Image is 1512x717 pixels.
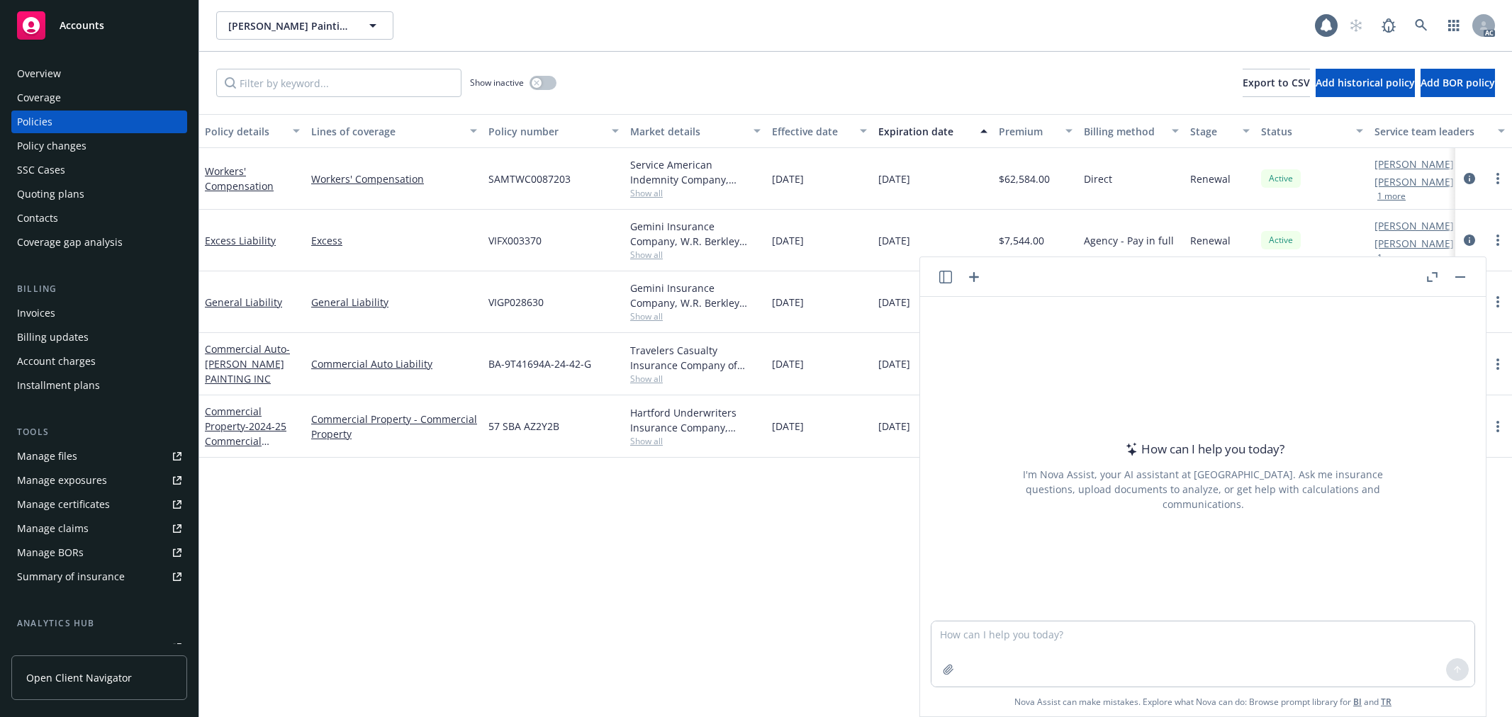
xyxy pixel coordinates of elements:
a: more [1489,293,1506,310]
div: Hartford Underwriters Insurance Company, Hartford Insurance Group [630,405,761,435]
span: [DATE] [878,295,910,310]
span: Show all [630,249,761,261]
button: Effective date [766,114,873,148]
div: Policy number [488,124,603,139]
div: Policy changes [17,135,86,157]
div: Invoices [17,302,55,324]
a: Manage certificates [11,493,187,516]
a: Commercial Property [205,405,286,463]
span: Renewal [1190,233,1231,248]
div: Lines of coverage [311,124,461,139]
a: more [1489,170,1506,187]
div: Contacts [17,207,58,230]
span: Renewal [1190,171,1231,186]
span: Active [1267,172,1295,185]
div: Manage BORs [17,541,84,564]
div: Manage files [17,445,77,468]
a: circleInformation [1461,232,1478,249]
div: Billing [11,282,187,296]
div: Gemini Insurance Company, W.R. Berkley Corporation, Risk Transfer Partners [630,281,761,310]
div: Manage exposures [17,469,107,492]
span: Nova Assist can make mistakes. Explore what Nova can do: Browse prompt library for and [926,687,1480,716]
div: I'm Nova Assist, your AI assistant at [GEOGRAPHIC_DATA]. Ask me insurance questions, upload docum... [1004,467,1402,512]
button: 1 more [1377,254,1406,262]
div: Travelers Casualty Insurance Company of America, Travelers Insurance [630,343,761,373]
a: Manage files [11,445,187,468]
button: Premium [993,114,1078,148]
span: - 2024-25 Commercial Property Policy [205,419,286,463]
div: Tools [11,425,187,439]
span: VIGP028630 [488,295,544,310]
a: Excess [311,233,477,248]
a: [PERSON_NAME] [1374,218,1454,233]
span: Show all [630,187,761,199]
div: Effective date [772,124,851,139]
a: more [1489,232,1506,249]
span: Agency - Pay in full [1084,233,1174,248]
a: Start snowing [1342,11,1370,40]
a: more [1489,418,1506,435]
div: Expiration date [878,124,972,139]
button: Policy details [199,114,306,148]
a: Loss summary generator [11,636,187,659]
a: [PERSON_NAME] [1374,157,1454,171]
div: How can I help you today? [1121,440,1284,458]
a: Contacts [11,207,187,230]
div: Manage certificates [17,493,110,516]
a: Search [1407,11,1435,40]
div: Service team leaders [1374,124,1489,139]
div: Stage [1190,124,1234,139]
a: Manage claims [11,517,187,540]
span: [DATE] [772,419,804,434]
a: [PERSON_NAME] [1374,174,1454,189]
div: Coverage [17,86,61,109]
button: Stage [1185,114,1255,148]
span: [DATE] [772,295,804,310]
div: Status [1261,124,1348,139]
button: Status [1255,114,1369,148]
a: SSC Cases [11,159,187,181]
button: Expiration date [873,114,993,148]
span: Show inactive [470,77,524,89]
div: Premium [999,124,1057,139]
span: Direct [1084,171,1112,186]
span: Show all [630,435,761,447]
span: [PERSON_NAME] Painting, Inc. [228,18,351,33]
a: General Liability [311,295,477,310]
button: Lines of coverage [306,114,483,148]
div: Quoting plans [17,183,84,205]
span: VIFX003370 [488,233,542,248]
span: Show all [630,373,761,385]
span: Active [1267,234,1295,247]
div: Billing method [1084,124,1163,139]
button: Add BOR policy [1421,69,1495,97]
div: Coverage gap analysis [17,231,123,254]
button: Add historical policy [1316,69,1415,97]
span: 57 SBA AZ2Y2B [488,419,559,434]
a: Manage exposures [11,469,187,492]
a: BI [1353,696,1362,708]
button: Service team leaders [1369,114,1511,148]
div: Market details [630,124,745,139]
a: Excess Liability [205,234,276,247]
a: General Liability [205,295,282,309]
a: Coverage [11,86,187,109]
div: Billing updates [17,326,89,349]
button: Market details [625,114,766,148]
a: more [1489,356,1506,373]
span: $7,544.00 [999,233,1044,248]
a: Overview [11,62,187,85]
a: Report a Bug [1374,11,1403,40]
span: [DATE] [878,233,910,248]
div: Summary of insurance [17,565,125,588]
button: Policy number [483,114,625,148]
div: Policies [17,111,52,133]
div: SSC Cases [17,159,65,181]
a: Switch app [1440,11,1468,40]
span: [DATE] [772,171,804,186]
a: Accounts [11,6,187,45]
span: Accounts [60,20,104,31]
div: Manage claims [17,517,89,540]
button: [PERSON_NAME] Painting, Inc. [216,11,393,40]
a: [PERSON_NAME] [1374,236,1454,251]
